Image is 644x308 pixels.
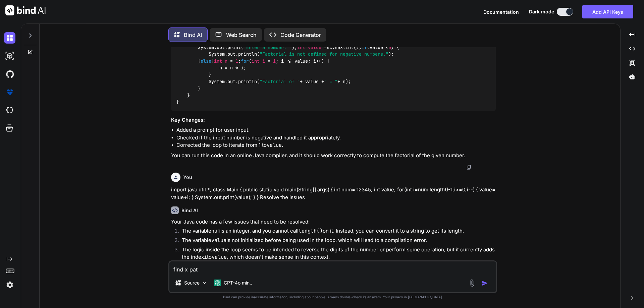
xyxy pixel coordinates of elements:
p: Code Generator [280,31,321,39]
span: = [230,58,233,64]
code: i [204,254,207,260]
p: Bind AI [184,31,202,39]
li: The variable is an integer, and you cannot call on it. Instead, you can convert it to a string to... [176,227,496,237]
img: darkChat [4,32,15,44]
textarea: find x pat [169,261,496,273]
h6: Bind AI [181,207,198,214]
img: Pick Models [202,280,207,286]
code: value [212,254,227,260]
span: "Factorial is not defined for negative numbers." [260,51,388,57]
span: "Factorial of " [260,78,300,84]
li: Checked if the input number is negative and handled it appropriately. [176,134,496,142]
img: like [476,165,481,170]
button: Documentation [483,8,519,15]
span: n [225,58,227,64]
img: Bind AI [5,5,46,15]
img: settings [4,279,15,291]
span: int [297,44,305,50]
img: cloudideIcon [4,105,15,116]
code: length() [299,228,323,234]
span: if [362,44,367,50]
li: The logic inside the loop seems to be intended to reverse the digits of the number or perform som... [176,246,496,261]
h6: You [183,174,192,181]
img: icon [481,280,488,287]
p: Source [184,280,200,286]
img: attachment [468,279,476,287]
img: copy [466,165,472,170]
code: value [211,237,226,244]
p: Web Search [226,31,257,39]
span: " = " [324,78,337,84]
span: = [268,58,270,64]
button: Add API Keys [582,5,633,18]
span: for [241,58,249,64]
p: You can run this code in an online Java compiler, and it should work correctly to compute the fac... [171,152,496,160]
span: "Enter a number: " [244,44,292,50]
h3: Key Changes: [171,116,496,124]
span: i [262,58,265,64]
p: Bind can provide inaccurate information, including about people. Always double-check its answers.... [168,295,497,300]
span: value [308,44,321,50]
img: GPT-4o mini [214,280,221,286]
code: value [267,142,282,148]
img: darkAi-studio [4,50,15,62]
span: int [214,58,222,64]
span: Dark mode [529,8,554,15]
img: dislike [485,165,490,170]
code: java.util.*; { { ([DOMAIN_NAME]); System.out.print( ); sc.nextInt(); (value < ) { System.out.prin... [176,37,467,106]
p: GPT-4o min.. [224,280,252,286]
span: Documentation [483,9,519,15]
span: else [201,58,211,64]
span: 0 [388,44,391,50]
img: premium [4,86,15,98]
li: Added a prompt for user input. [176,126,496,134]
span: 1 [273,58,276,64]
span: int [252,58,260,64]
li: Corrected the loop to iterate from 1 to . [176,141,496,149]
span: 1 [235,58,238,64]
p: Your Java code has a few issues that need to be resolved: [171,218,496,226]
li: The variable is not initialized before being used in the loop, which will lead to a compilation e... [176,237,496,246]
img: githubDark [4,68,15,80]
span: = [324,44,327,50]
p: import java.util.*; class Main { public static void main(String[] args) { int num= 12345; int val... [171,186,496,201]
code: num [211,228,220,234]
